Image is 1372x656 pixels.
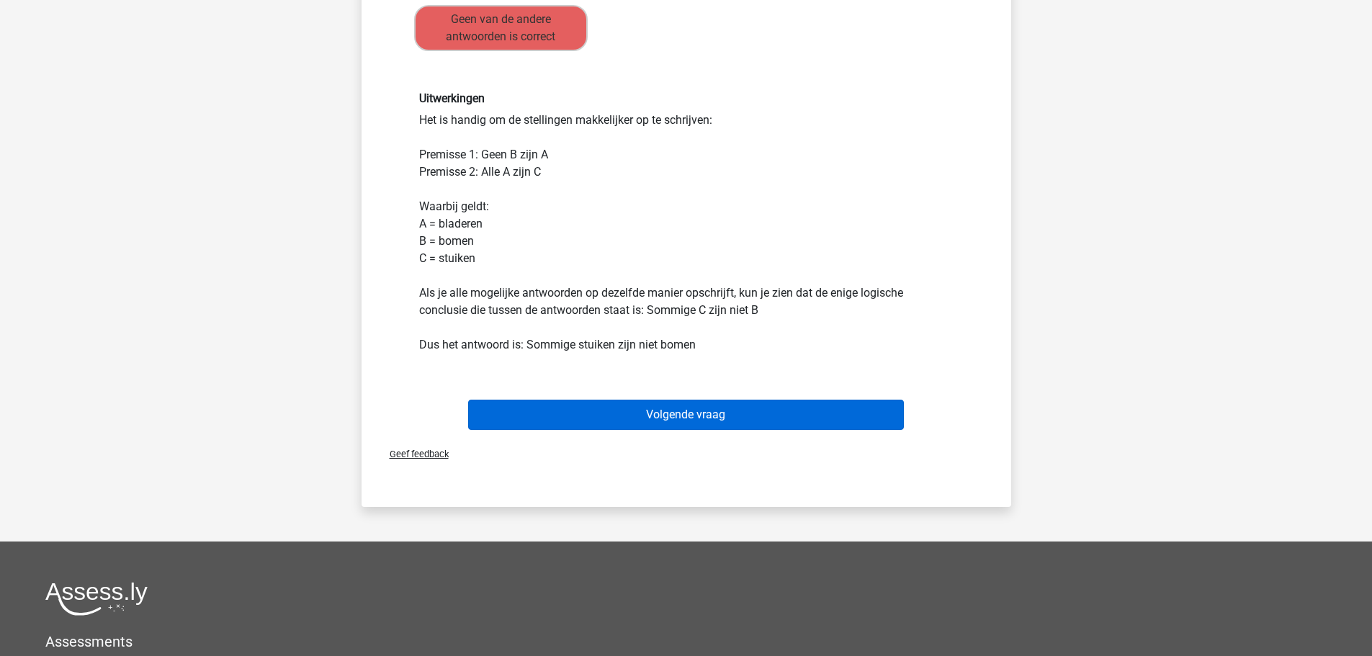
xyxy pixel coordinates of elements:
h5: Assessments [45,633,1327,650]
h6: Uitwerkingen [419,91,954,105]
div: Het is handig om de stellingen makkelijker op te schrijven: Premisse 1: Geen B zijn A Premisse 2:... [408,91,964,353]
span: Geef feedback [378,449,449,459]
img: Assessly logo [45,582,148,616]
button: Volgende vraag [468,400,904,430]
label: Geen van de andere antwoorden is correct [414,5,588,51]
